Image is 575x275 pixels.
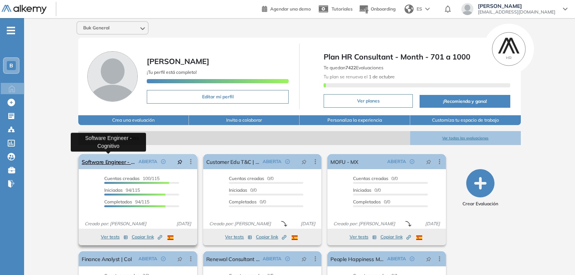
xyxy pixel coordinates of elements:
span: ABIERTA [387,255,406,262]
span: Creado por: [PERSON_NAME] [330,220,398,227]
button: Copiar link [380,232,411,241]
button: pushpin [420,253,437,265]
span: pushpin [301,256,307,262]
span: Iniciadas [104,187,123,193]
img: ESP [167,235,173,240]
span: Buk General [83,25,110,31]
button: pushpin [296,253,312,265]
button: Ver planes [324,94,413,108]
span: check-circle [161,257,166,261]
div: Widget de chat [537,239,575,275]
a: Renewal Consultant - Upselling [206,251,260,266]
span: [DATE] [173,220,194,227]
span: ABIERTA [263,158,281,165]
span: check-circle [161,159,166,164]
span: Tutoriales [332,6,353,12]
span: Copiar link [380,234,411,240]
span: Cuentas creadas [353,176,388,181]
span: Copiar link [132,234,162,240]
span: ABIERTA [138,255,157,262]
span: check-circle [410,257,414,261]
i: - [7,30,15,31]
span: Iniciadas [229,187,247,193]
span: Iniciadas [353,187,371,193]
span: check-circle [410,159,414,164]
button: ¡Recomienda y gana! [420,95,510,108]
a: Agendar una demo [262,4,311,13]
span: check-circle [285,159,290,164]
button: Ver tests [350,232,377,241]
a: People Happiness Manager [330,251,384,266]
span: ES [417,6,422,12]
button: Onboarding [359,1,396,17]
button: Ver tests [225,232,252,241]
span: pushpin [301,159,307,165]
span: Cuentas creadas [229,176,264,181]
b: 7422 [345,65,356,70]
img: Foto de perfil [87,51,138,102]
span: 0/0 [229,187,257,193]
div: Software Engineer - Cognitivo [71,133,146,151]
span: [PERSON_NAME] [478,3,555,9]
a: Finance Analyst | Col [82,251,131,266]
span: Cuentas creadas [104,176,140,181]
span: 94/115 [104,187,140,193]
span: 100/115 [104,176,160,181]
button: Copiar link [132,232,162,241]
span: [DATE] [298,220,318,227]
span: 0/0 [229,199,266,205]
span: pushpin [177,256,183,262]
span: Creado por: [PERSON_NAME] [206,220,274,227]
button: pushpin [172,253,188,265]
span: Evaluaciones abiertas [78,131,410,145]
img: ESP [292,235,298,240]
span: Copiar link [256,234,286,240]
img: world [405,5,414,14]
span: 0/0 [353,176,398,181]
button: Ver tests [101,232,128,241]
span: Crear Evaluación [462,200,498,207]
span: 94/115 [104,199,149,205]
span: Completados [104,199,132,205]
span: Agendar una demo [270,6,311,12]
span: [DATE] [422,220,443,227]
span: 0/0 [353,187,381,193]
span: 0/0 [353,199,390,205]
button: pushpin [420,156,437,168]
span: ABIERTA [387,158,406,165]
button: Crear Evaluación [462,169,498,207]
span: [PERSON_NAME] [147,57,209,66]
span: pushpin [426,256,431,262]
span: Onboarding [371,6,396,12]
button: Invita a colaborar [189,115,300,125]
button: Copiar link [256,232,286,241]
span: ABIERTA [263,255,281,262]
span: Te quedan Evaluaciones [324,65,383,70]
span: 0/0 [229,176,274,181]
a: Customer Edu T&C | Col [206,154,260,169]
span: B [9,63,13,69]
button: pushpin [172,156,188,168]
span: [EMAIL_ADDRESS][DOMAIN_NAME] [478,9,555,15]
button: Personaliza la experiencia [300,115,410,125]
button: pushpin [296,156,312,168]
a: MOFU - MX [330,154,358,169]
span: Creado por: [PERSON_NAME] [82,220,149,227]
button: Customiza tu espacio de trabajo [410,115,521,125]
span: ABIERTA [138,158,157,165]
img: Logo [2,5,47,14]
button: Crea una evaluación [78,115,189,125]
span: pushpin [426,159,431,165]
button: Editar mi perfil [147,90,289,104]
b: 1 de octubre [368,74,395,79]
img: ESP [416,235,422,240]
span: pushpin [177,159,183,165]
a: Software Engineer - Cognitivo [82,154,135,169]
span: ¡Tu perfil está completo! [147,69,197,75]
span: Plan HR Consultant - Month - 701 a 1000 [324,51,510,63]
span: check-circle [285,257,290,261]
iframe: Chat Widget [537,239,575,275]
button: Ver todas las evaluaciones [410,131,521,145]
span: Completados [353,199,381,205]
img: arrow [425,8,430,11]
